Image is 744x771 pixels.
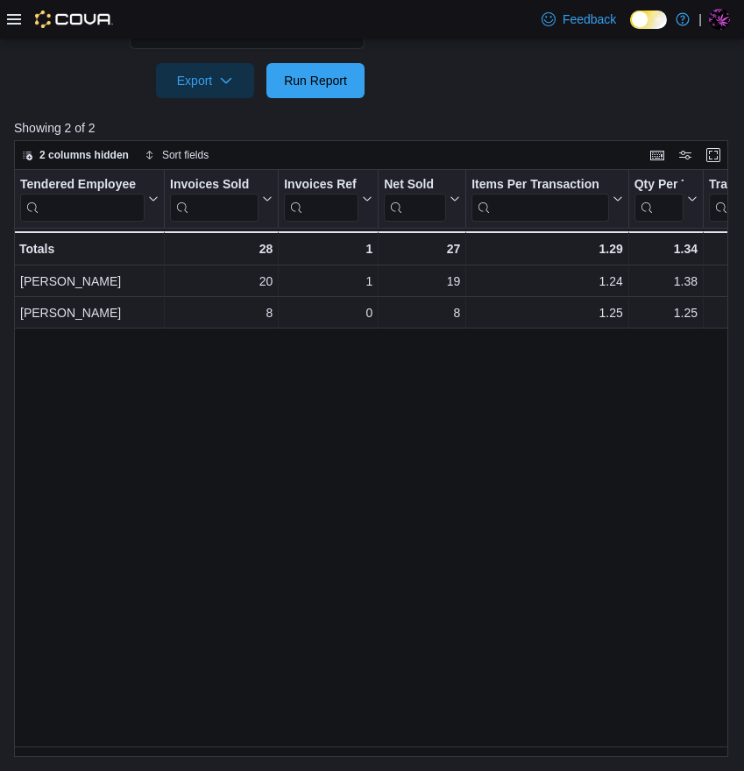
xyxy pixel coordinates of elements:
div: 1.34 [634,238,698,259]
div: Items Per Transaction [471,177,609,222]
p: | [698,9,702,30]
button: Sort fields [138,145,216,166]
div: Invoices Ref [284,177,358,194]
button: Tendered Employee [20,177,159,222]
div: Invoices Sold [170,177,259,194]
a: Feedback [535,2,623,37]
button: Net Sold [384,177,460,222]
div: [PERSON_NAME] [20,302,159,323]
input: Dark Mode [630,11,667,29]
button: Export [156,63,254,98]
div: 8 [384,302,460,323]
button: Items Per Transaction [471,177,623,222]
span: Dark Mode [630,29,631,30]
div: 1 [284,238,372,259]
img: Cova [35,11,113,28]
div: Tendered Employee [20,177,145,222]
div: 1.38 [634,271,698,292]
div: 8 [170,302,273,323]
div: Totals [19,238,159,259]
div: Items Per Transaction [471,177,609,194]
button: Enter fullscreen [703,145,724,166]
div: 1.29 [471,238,623,259]
div: 1.25 [471,302,623,323]
div: 28 [170,238,273,259]
div: Net Sold [384,177,446,194]
div: 1.24 [471,271,623,292]
span: 2 columns hidden [39,148,129,162]
div: Anaka Sparrow [709,9,730,30]
span: Export [167,63,244,98]
button: Invoices Ref [284,177,372,222]
div: 27 [384,238,460,259]
div: Qty Per Transaction [634,177,684,194]
button: Invoices Sold [170,177,273,222]
span: Run Report [284,72,347,89]
span: Sort fields [162,148,209,162]
button: Qty Per Transaction [634,177,698,222]
div: Tendered Employee [20,177,145,194]
button: Run Report [266,63,365,98]
button: Display options [675,145,696,166]
div: 1 [284,271,372,292]
div: [PERSON_NAME] [20,271,159,292]
p: Showing 2 of 2 [14,119,736,137]
div: 20 [170,271,273,292]
button: 2 columns hidden [15,145,136,166]
div: 19 [384,271,460,292]
div: Invoices Ref [284,177,358,222]
div: Net Sold [384,177,446,222]
span: Feedback [563,11,616,28]
div: 1.25 [634,302,698,323]
div: Invoices Sold [170,177,259,222]
div: 0 [284,302,372,323]
div: Qty Per Transaction [634,177,684,222]
button: Keyboard shortcuts [647,145,668,166]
